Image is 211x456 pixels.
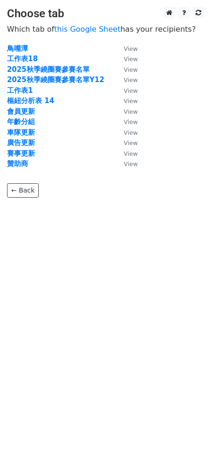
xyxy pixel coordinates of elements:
[124,129,138,136] small: View
[7,107,35,116] a: 會員更新
[7,44,28,53] a: 鳥嘴潭
[54,25,120,34] a: this Google Sheet
[114,117,138,126] a: View
[7,76,104,84] a: 2025秋季繞圈賽參賽名單Y12
[114,97,138,105] a: View
[114,149,138,158] a: View
[114,86,138,95] a: View
[7,159,28,168] a: 贊助商
[124,87,138,94] small: View
[124,108,138,115] small: View
[7,24,204,34] p: Which tab of has your recipients?
[7,7,204,21] h3: Choose tab
[114,107,138,116] a: View
[124,45,138,52] small: View
[7,183,39,198] a: ← Back
[7,86,33,95] a: 工作表1
[7,128,35,137] a: 車隊更新
[124,160,138,167] small: View
[114,128,138,137] a: View
[164,411,211,456] iframe: Chat Widget
[114,55,138,63] a: View
[114,159,138,168] a: View
[7,149,35,158] a: 賽事更新
[114,138,138,147] a: View
[7,138,35,147] a: 廣告更新
[114,44,138,53] a: View
[7,97,54,105] a: 樞紐分析表 14
[114,65,138,74] a: View
[124,66,138,73] small: View
[7,55,38,63] a: 工作表18
[7,65,90,74] a: 2025秋季繞圈賽參賽名單
[124,76,138,83] small: View
[114,76,138,84] a: View
[124,139,138,146] small: View
[7,117,35,126] a: 年齡分組
[124,150,138,157] small: View
[124,55,138,62] small: View
[164,411,211,456] div: 聊天小工具
[124,97,138,104] small: View
[124,118,138,125] small: View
